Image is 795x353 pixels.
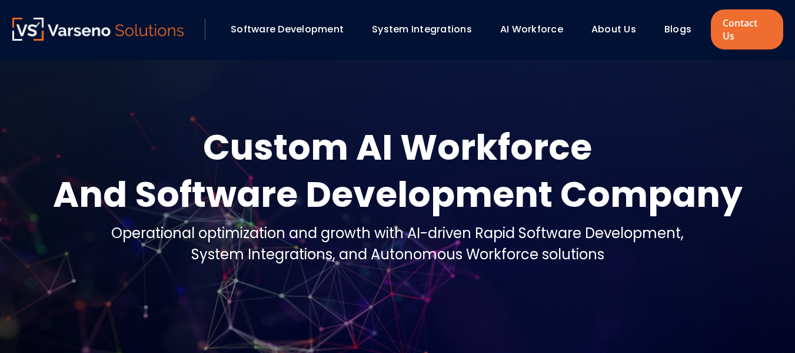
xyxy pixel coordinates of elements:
[586,19,653,39] div: About Us
[591,22,636,36] a: About Us
[366,19,488,39] div: System Integrations
[111,223,684,244] div: Operational optimization and growth with AI-driven Rapid Software Development,
[500,22,563,36] a: AI Workforce
[372,22,472,36] a: System Integrations
[111,244,684,265] div: System Integrations, and Autonomous Workforce solutions
[12,18,184,41] img: Varseno Solutions – Product Engineering & IT Services
[711,9,783,50] a: Contact Us
[494,19,580,39] div: AI Workforce
[664,22,691,36] a: Blogs
[225,19,360,39] div: Software Development
[231,22,344,36] a: Software Development
[53,124,743,171] div: Custom AI Workforce
[53,171,743,218] div: And Software Development Company
[658,19,708,39] div: Blogs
